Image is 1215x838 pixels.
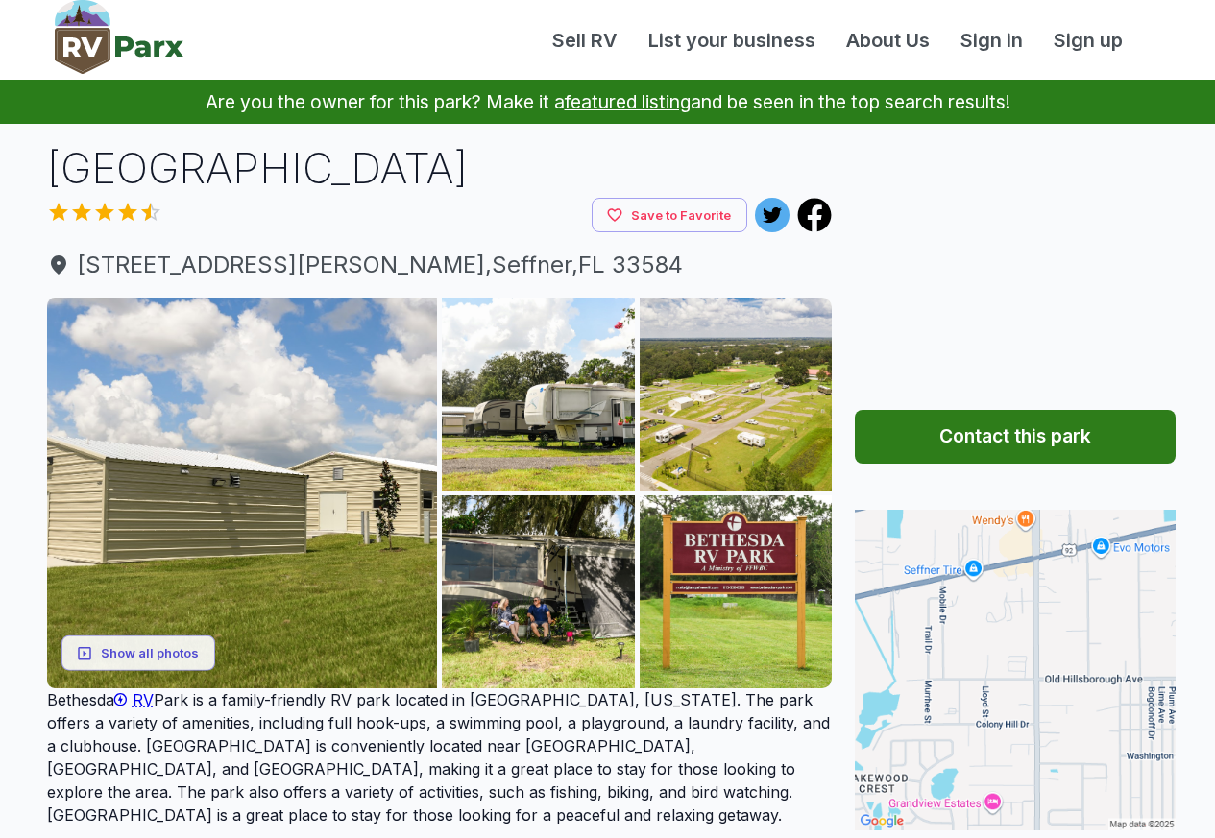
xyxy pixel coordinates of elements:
button: Contact this park [855,410,1176,464]
a: About Us [831,26,945,55]
p: Are you the owner for this park? Make it a and be seen in the top search results! [23,80,1192,124]
a: Sign in [945,26,1038,55]
a: [STREET_ADDRESS][PERSON_NAME],Seffner,FL 33584 [47,248,833,282]
button: Save to Favorite [592,198,747,233]
img: AAcXr8rSOUrSy-Mat_Ak_C19XJzvM9RFozryS4nBG5A1zz7CUgPXEuLG6O8DndbVx5sVIB6BNqI3mZ_z2UY6zFIDxf0CPTikx... [640,495,833,688]
a: featured listing [565,90,691,113]
span: RV [133,690,154,709]
iframe: Advertisement [855,139,1176,379]
img: AAcXr8pgvq1S-8dQEgXDxLk5bqiLusUjUBjovn9N_Zm7vHxPkAyDV6xKcK2AYZD8QTi4qCFmKARV32yEfyZzOJFGqVrcsI69n... [47,298,438,688]
img: AAcXr8rz6xrRbXfDOHEeXBXzjAwJnKhYFCLcTHRgfSwtbZ69I2zKaEGCv_voiYHU7_ug3kzPsFaM6JQoznuYrVGxb3g_3Jl30... [442,298,635,491]
img: AAcXr8pDUUeRQdLSm3GN7YrkdzhZIoc-Fw58qUEUIQedl0RXFvz6VfBrK-T3c8VCeXfkM2TsnTyk9__EAycVgCdfXLCpgi9y0... [640,298,833,491]
a: RV [114,690,154,709]
img: AAcXr8pULwIrbIucV8Nf0W_JiTbHBPJERbatkvPV74nJ3kMhvrymsoAdMpItIQzSjQjLnHVk3-ccyY8TBcWNXkWoqGeLjUR1W... [442,495,635,688]
a: Sell RV [537,26,633,55]
a: Sign up [1038,26,1138,55]
img: Map for Bethesda RV Park [855,510,1176,830]
span: [STREET_ADDRESS][PERSON_NAME] , Seffner , FL 33584 [47,248,833,282]
a: List your business [633,26,831,55]
h1: [GEOGRAPHIC_DATA] [47,139,833,198]
button: Show all photos [61,635,215,671]
p: Bethesda Park is a family-friendly RV park located in [GEOGRAPHIC_DATA], [US_STATE]. The park off... [47,688,833,826]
